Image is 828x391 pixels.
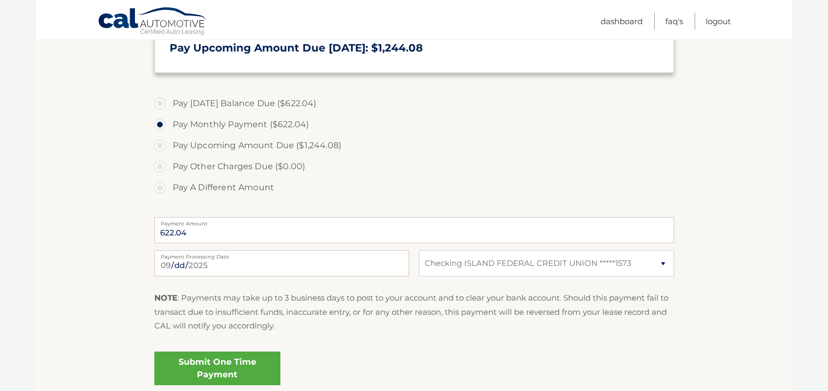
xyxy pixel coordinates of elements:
label: Pay Upcoming Amount Due ($1,244.08) [154,135,674,156]
a: Submit One Time Payment [154,352,280,385]
h3: Pay Upcoming Amount Due [DATE]: $1,244.08 [170,42,659,55]
a: Cal Automotive [98,7,208,37]
label: Payment Processing Date [154,250,409,259]
a: Logout [706,13,731,30]
strong: NOTE [154,293,177,303]
input: Payment Date [154,250,409,276]
label: Pay A Different Amount [154,177,674,198]
p: : Payments may take up to 3 business days to post to your account and to clear your bank account.... [154,291,674,333]
label: Pay Monthly Payment ($622.04) [154,114,674,135]
input: Payment Amount [154,217,674,243]
label: Payment Amount [154,217,674,225]
a: Dashboard [601,13,643,30]
label: Pay [DATE] Balance Due ($622.04) [154,93,674,114]
label: Pay Other Charges Due ($0.00) [154,156,674,177]
a: FAQ's [665,13,683,30]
